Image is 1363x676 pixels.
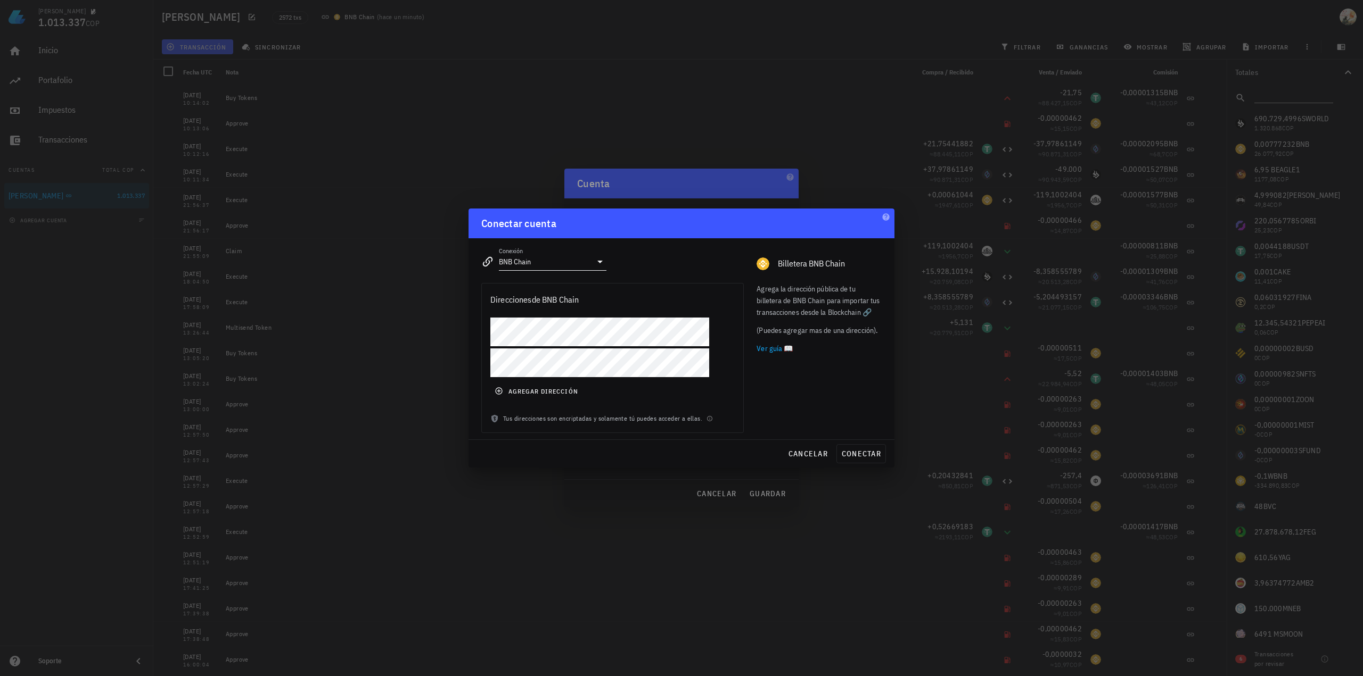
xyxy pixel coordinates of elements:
[784,444,832,463] button: cancelar
[499,247,523,255] label: Conexión
[841,449,881,458] span: conectar
[490,294,532,305] span: direcciones
[778,258,882,269] div: Billetera BNB Chain
[757,324,882,336] div: (Puedes agregar mas de una dirección).
[757,283,882,318] div: Agrega la dirección pública de tu billetera de BNB Chain para importar tus transacciones desde la...
[481,215,556,232] div: Conectar cuenta
[757,343,882,354] a: Ver guía 📖
[490,383,585,398] button: agregar dirección
[788,449,828,458] span: cancelar
[482,413,743,432] div: Tus direcciones son encriptadas y solamente tú puedes acceder a ellas.
[497,387,578,395] span: agregar dirección
[490,294,579,305] span: de BNB Chain
[836,444,886,463] button: conectar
